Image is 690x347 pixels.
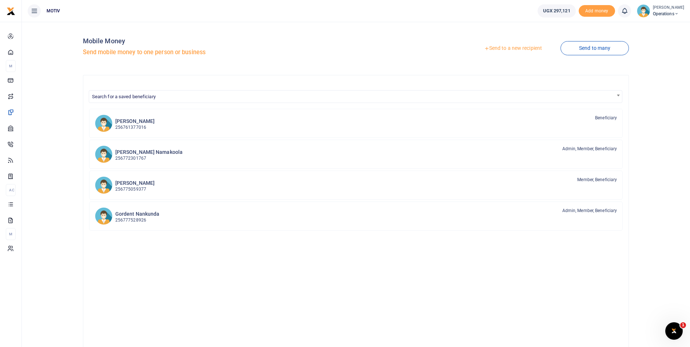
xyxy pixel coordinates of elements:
[637,4,650,17] img: profile-user
[89,109,623,138] a: DN [PERSON_NAME] 256761377016 Beneficiary
[561,41,629,55] a: Send to many
[579,5,615,17] li: Toup your wallet
[562,145,617,152] span: Admin, Member, Beneficiary
[7,8,15,13] a: logo-small logo-large logo-large
[538,4,576,17] a: UGX 297,121
[7,7,15,16] img: logo-small
[115,149,183,155] h6: [PERSON_NAME] Namakoola
[595,115,617,121] span: Beneficiary
[579,8,615,13] a: Add money
[115,118,155,124] h6: [PERSON_NAME]
[89,91,622,102] span: Search for a saved beneficiary
[579,5,615,17] span: Add money
[543,7,570,15] span: UGX 297,121
[115,217,160,224] p: 256777528926
[6,184,16,196] li: Ac
[89,90,623,103] span: Search for a saved beneficiary
[115,180,155,186] h6: [PERSON_NAME]
[653,11,684,17] span: Operations
[89,202,623,231] a: GN Gordent Nankunda 256777528926 Admin, Member, Beneficiary
[562,207,617,214] span: Admin, Member, Beneficiary
[89,171,623,200] a: DK [PERSON_NAME] 256775059377 Member, Beneficiary
[115,211,160,217] h6: Gordent Nankunda
[535,4,579,17] li: Wallet ballance
[95,115,112,132] img: DN
[83,37,353,45] h4: Mobile Money
[92,94,156,99] span: Search for a saved beneficiary
[95,176,112,194] img: DK
[44,8,63,14] span: MOTIV
[115,155,183,162] p: 256772301767
[83,49,353,56] h5: Send mobile money to one person or business
[115,186,155,193] p: 256775059377
[680,322,686,328] span: 1
[95,207,112,225] img: GN
[577,176,617,183] span: Member, Beneficiary
[89,140,623,169] a: JN [PERSON_NAME] Namakoola 256772301767 Admin, Member, Beneficiary
[665,322,683,340] iframe: Intercom live chat
[115,124,155,131] p: 256761377016
[653,5,684,11] small: [PERSON_NAME]
[6,228,16,240] li: M
[637,4,684,17] a: profile-user [PERSON_NAME] Operations
[466,42,561,55] a: Send to a new recipient
[95,145,112,163] img: JN
[6,60,16,72] li: M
